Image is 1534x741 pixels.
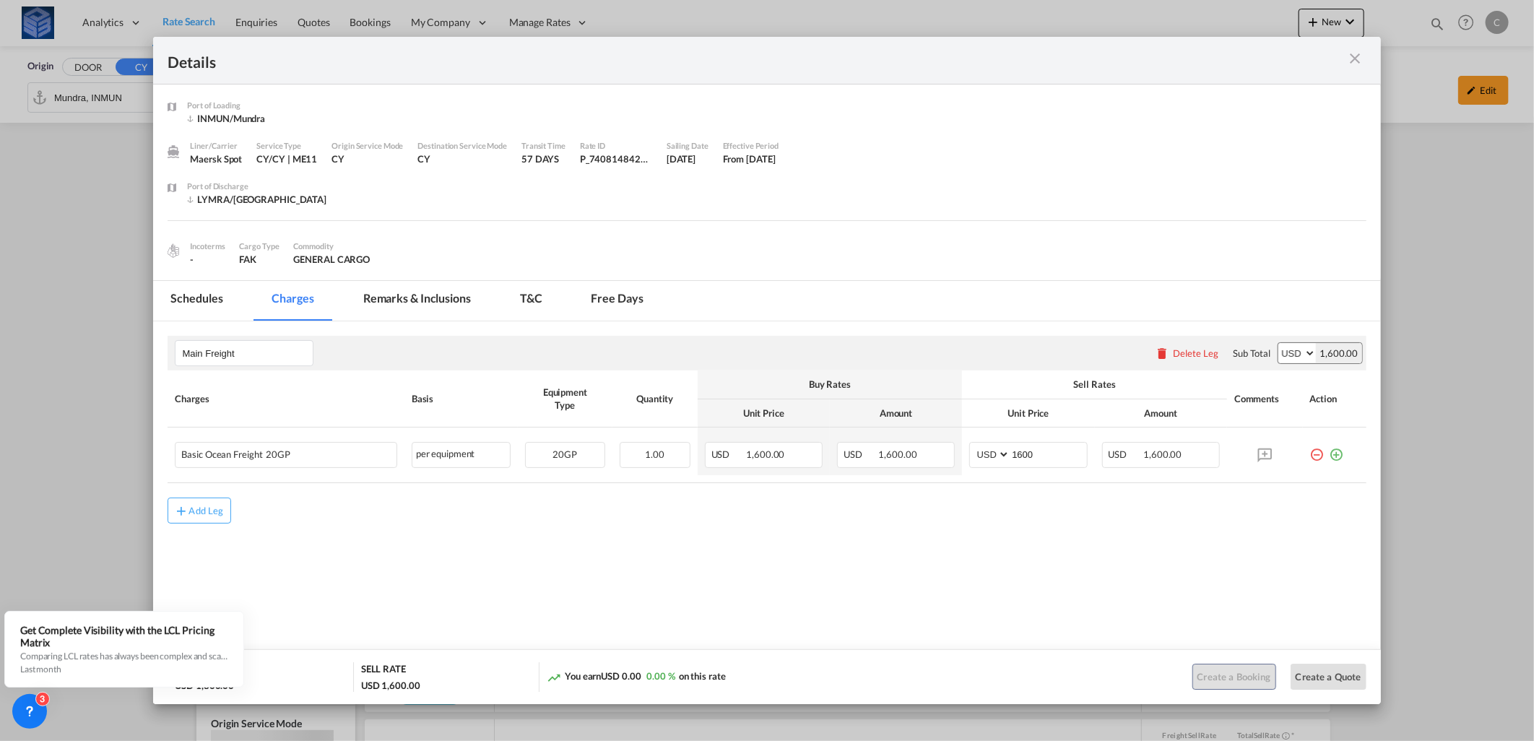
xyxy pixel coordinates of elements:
md-tab-item: Free days [574,281,661,321]
div: 1 Oct 2025 [667,152,708,165]
div: Destination Service Mode [417,139,507,152]
th: Unit Price [698,399,830,428]
md-tab-item: Remarks & Inclusions [346,281,488,321]
button: Delete Leg [1155,347,1218,359]
input: Leg Name [182,342,313,364]
span: 0.00 % [646,670,675,682]
md-icon: icon-trending-up [547,670,561,685]
div: Buy Rates [705,378,955,391]
div: From 22 Sep 2025 [723,152,776,165]
div: USD 1,600.00 [361,679,420,692]
div: Cargo Type [240,240,279,253]
div: Basis [412,392,511,405]
div: Charges [175,392,396,405]
div: per equipment [412,442,511,468]
div: Rate ID [580,139,652,152]
div: Origin Service Mode [331,139,403,152]
div: Port of Loading [187,99,303,112]
div: Service Type [256,139,317,152]
div: P_7408148429_P01kc8gz6 [580,139,667,180]
img: cargo.png [165,243,181,259]
div: FAK [240,253,279,266]
button: Create a Quote [1291,664,1366,690]
md-icon: icon-delete [1155,346,1169,360]
md-icon: icon-minus-circle-outline red-400-fg [1310,442,1325,456]
span: USD [844,448,877,460]
div: CY [417,152,507,165]
span: CY/CY [256,153,285,165]
th: Amount [830,399,962,428]
th: Amount [1095,399,1227,428]
div: Incoterms [190,240,225,253]
span: | [285,153,292,165]
md-icon: icon-plus-circle-outline green-400-fg [1330,442,1344,456]
div: Effective Period [723,139,779,152]
div: Commodity [294,240,370,253]
input: 1600 [1010,443,1086,464]
md-icon: icon-plus md-link-fg s20 [174,503,188,518]
div: Maersk Spot [190,152,242,165]
div: CY [331,152,403,165]
button: Add Leg [168,498,231,524]
div: Add Leg [188,506,223,515]
div: - [190,253,225,266]
button: Create a Booking [1192,664,1276,690]
md-tab-item: T&C [503,281,560,321]
div: You earn on this rate [547,669,726,685]
div: 57 DAYS [521,152,565,165]
div: Delete Leg [1173,347,1218,359]
div: Basic Ocean Freight [181,443,338,460]
div: Sailing Date [667,139,708,152]
md-tab-item: Schedules [153,281,240,321]
span: 1,600.00 [879,448,917,460]
span: USD [1109,448,1142,460]
span: 1.00 [645,448,664,460]
th: Comments [1227,370,1303,427]
md-dialog: Port of Loading ... [153,37,1380,703]
md-pagination-wrapper: Use the left and right arrow keys to navigate between tabs [153,281,675,321]
div: Details [168,51,1246,69]
div: Liner/Carrier [190,139,242,152]
div: Quantity [620,392,690,405]
span: USD [711,448,745,460]
span: 1,600.00 [1143,448,1182,460]
div: P_7408148429_P01kc8gz6 [580,152,652,165]
span: 1,600.00 [746,448,784,460]
div: Equipment Type [525,386,605,412]
div: Sub Total [1233,347,1270,360]
span: USD 0.00 [601,670,641,682]
div: Transit Time [521,139,565,152]
div: Port of Discharge [187,180,326,193]
span: GENERAL CARGO [294,253,370,265]
span: 20GP [553,448,578,460]
th: Action [1303,370,1366,427]
div: LYMRA/Misurata [187,193,326,206]
span: 20GP [263,449,291,460]
div: Sell Rates [969,378,1220,391]
div: INMUN/Mundra [187,112,303,125]
span: Create a Quote [1296,671,1361,682]
md-icon: icon-close m-3 fg-AAA8AD cursor [1347,50,1364,67]
div: 1,600.00 [1316,343,1361,363]
th: Unit Price [962,399,1094,428]
md-tab-item: Charges [255,281,331,321]
span: ME11 [292,153,318,165]
div: SELL RATE [361,662,406,679]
